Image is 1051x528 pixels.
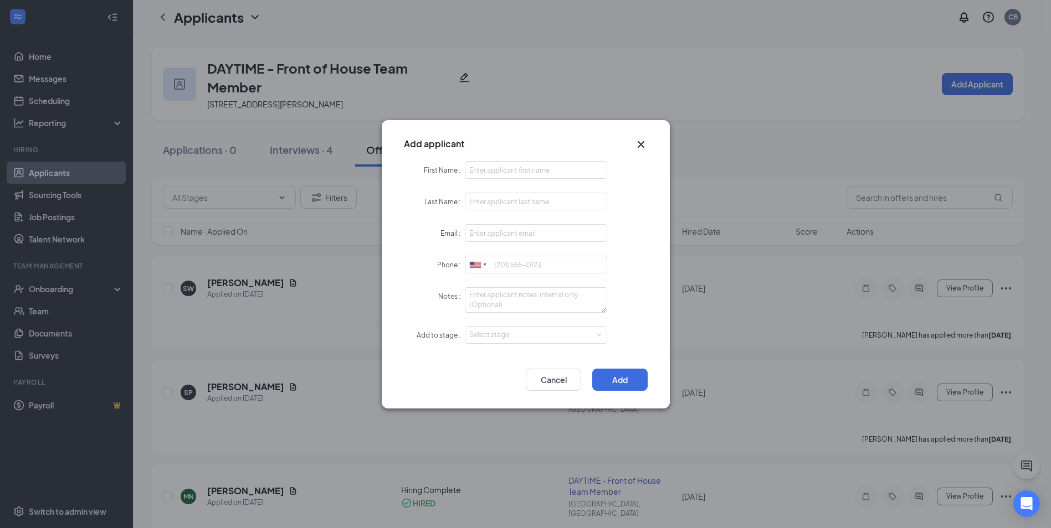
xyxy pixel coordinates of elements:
[424,166,465,174] label: First Name
[1013,490,1040,517] div: Open Intercom Messenger
[465,287,607,313] textarea: Notes
[438,292,465,301] label: Notes
[440,229,465,237] label: Email
[437,261,465,269] label: Phone
[404,138,464,150] h3: Add applicant
[526,369,581,391] button: Cancel
[469,329,598,340] div: Select stage
[634,138,648,151] button: Close
[424,198,465,206] label: Last Name
[417,331,465,339] label: Add to stage
[465,256,607,273] input: (201) 555-0123
[634,138,648,151] svg: Cross
[465,193,607,210] input: Last Name
[592,369,648,391] button: Add
[465,224,607,242] input: Email
[465,256,491,273] div: United States: +1
[465,161,607,179] input: First Name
